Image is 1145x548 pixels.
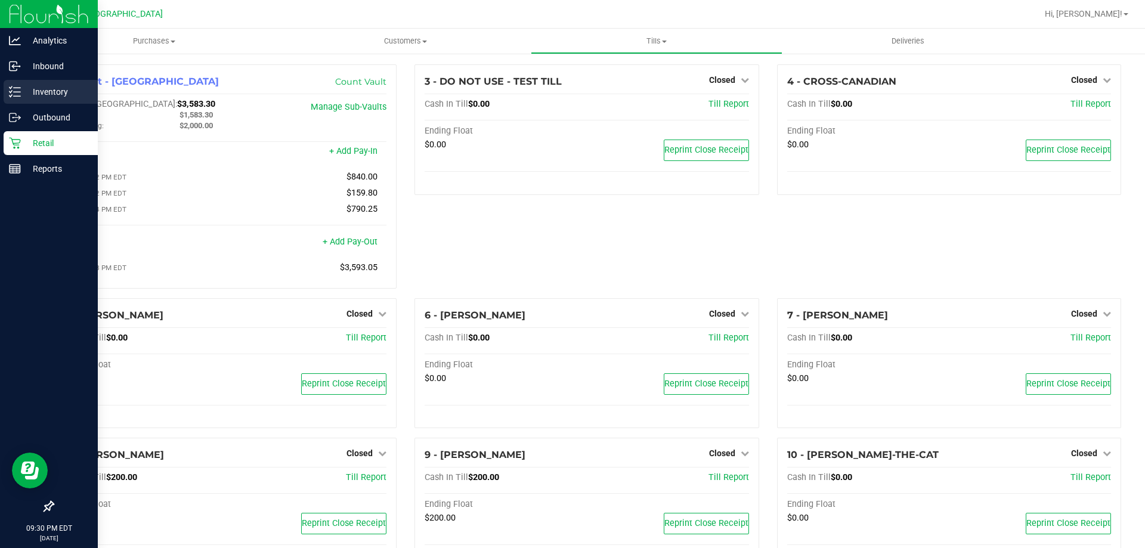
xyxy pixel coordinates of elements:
[63,449,164,460] span: 8 - [PERSON_NAME]
[63,499,225,510] div: Ending Float
[21,85,92,99] p: Inventory
[346,204,377,214] span: $790.25
[425,373,446,383] span: $0.00
[664,518,748,528] span: Reprint Close Receipt
[63,360,225,370] div: Ending Float
[708,333,749,343] a: Till Report
[787,126,949,137] div: Ending Float
[63,238,225,249] div: Pay-Outs
[664,373,749,395] button: Reprint Close Receipt
[664,145,748,155] span: Reprint Close Receipt
[1071,448,1097,458] span: Closed
[81,9,163,19] span: [GEOGRAPHIC_DATA]
[425,140,446,150] span: $0.00
[1026,140,1111,161] button: Reprint Close Receipt
[280,36,530,47] span: Customers
[468,472,499,482] span: $200.00
[1070,99,1111,109] span: Till Report
[787,373,809,383] span: $0.00
[708,472,749,482] span: Till Report
[831,472,852,482] span: $0.00
[302,518,386,528] span: Reprint Close Receipt
[875,36,940,47] span: Deliveries
[1026,518,1110,528] span: Reprint Close Receipt
[5,534,92,543] p: [DATE]
[425,472,468,482] span: Cash In Till
[346,172,377,182] span: $840.00
[5,523,92,534] p: 09:30 PM EDT
[9,35,21,47] inline-svg: Analytics
[787,499,949,510] div: Ending Float
[425,360,587,370] div: Ending Float
[425,126,587,137] div: Ending Float
[329,146,377,156] a: + Add Pay-In
[21,162,92,176] p: Reports
[831,333,852,343] span: $0.00
[63,309,163,321] span: 5 - [PERSON_NAME]
[323,237,377,247] a: + Add Pay-Out
[1026,373,1111,395] button: Reprint Close Receipt
[346,333,386,343] a: Till Report
[177,99,215,109] span: $3,583.30
[21,136,92,150] p: Retail
[1071,75,1097,85] span: Closed
[346,472,386,482] span: Till Report
[787,76,896,87] span: 4 - CROSS-CANADIAN
[531,36,781,47] span: Tills
[63,76,219,87] span: 1 - Vault - [GEOGRAPHIC_DATA]
[302,379,386,389] span: Reprint Close Receipt
[709,309,735,318] span: Closed
[708,99,749,109] a: Till Report
[664,513,749,534] button: Reprint Close Receipt
[180,110,213,119] span: $1,583.30
[787,449,939,460] span: 10 - [PERSON_NAME]-THE-CAT
[782,29,1033,54] a: Deliveries
[1026,145,1110,155] span: Reprint Close Receipt
[280,29,531,54] a: Customers
[180,121,213,130] span: $2,000.00
[346,309,373,318] span: Closed
[664,140,749,161] button: Reprint Close Receipt
[106,333,128,343] span: $0.00
[1026,513,1111,534] button: Reprint Close Receipt
[425,99,468,109] span: Cash In Till
[340,262,377,273] span: $3,593.05
[1045,9,1122,18] span: Hi, [PERSON_NAME]!
[787,309,888,321] span: 7 - [PERSON_NAME]
[21,110,92,125] p: Outbound
[787,472,831,482] span: Cash In Till
[29,36,280,47] span: Purchases
[709,448,735,458] span: Closed
[787,99,831,109] span: Cash In Till
[787,360,949,370] div: Ending Float
[787,333,831,343] span: Cash In Till
[335,76,386,87] a: Count Vault
[787,140,809,150] span: $0.00
[531,29,782,54] a: Tills
[468,333,490,343] span: $0.00
[1070,333,1111,343] a: Till Report
[831,99,852,109] span: $0.00
[1070,472,1111,482] a: Till Report
[301,373,386,395] button: Reprint Close Receipt
[106,472,137,482] span: $200.00
[346,188,377,198] span: $159.80
[468,99,490,109] span: $0.00
[12,453,48,488] iframe: Resource center
[63,147,225,158] div: Pay-Ins
[9,137,21,149] inline-svg: Retail
[9,60,21,72] inline-svg: Inbound
[9,112,21,123] inline-svg: Outbound
[346,448,373,458] span: Closed
[9,86,21,98] inline-svg: Inventory
[425,499,587,510] div: Ending Float
[63,99,177,109] span: Cash In [GEOGRAPHIC_DATA]:
[709,75,735,85] span: Closed
[425,309,525,321] span: 6 - [PERSON_NAME]
[425,449,525,460] span: 9 - [PERSON_NAME]
[425,333,468,343] span: Cash In Till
